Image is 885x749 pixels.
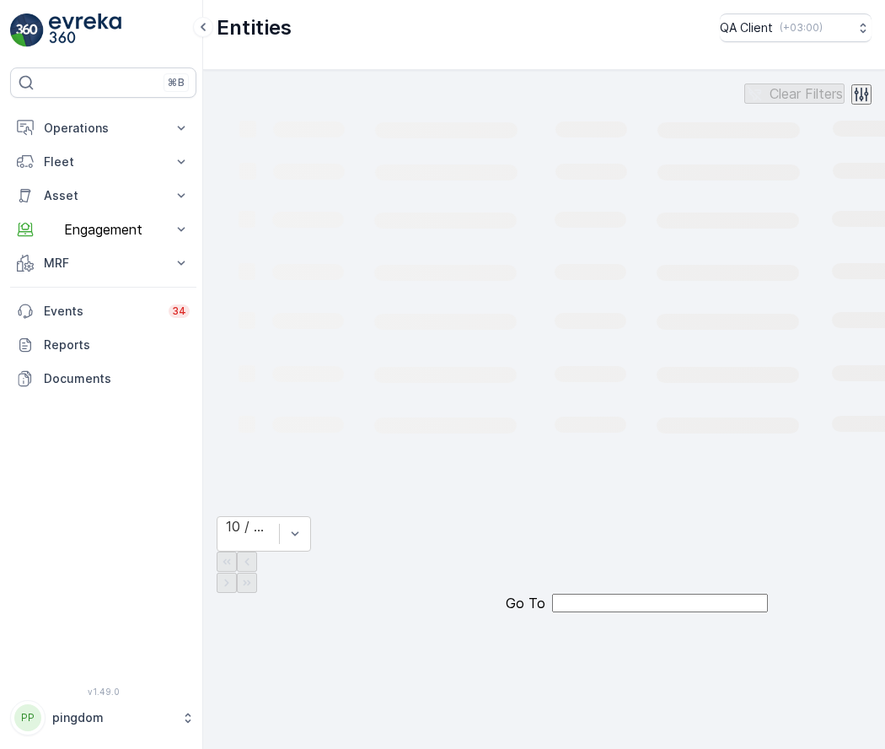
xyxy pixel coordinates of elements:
div: PP [14,704,41,731]
p: Documents [44,370,190,387]
p: Asset [44,187,163,204]
a: Reports [10,328,196,362]
p: ⌘B [168,76,185,89]
p: Operations [44,120,163,137]
a: Documents [10,362,196,396]
span: v 1.49.0 [10,687,196,697]
p: MRF [44,255,163,272]
p: pingdom [52,709,173,726]
p: Entities [217,14,292,41]
div: 10 / Page [226,519,271,534]
p: Engagement [44,222,163,237]
a: Events34 [10,294,196,328]
p: Events [44,303,158,320]
img: logo [10,13,44,47]
p: QA Client [720,19,773,36]
button: Operations [10,111,196,145]
img: logo_light-DOdMpM7g.png [49,13,121,47]
button: Fleet [10,145,196,179]
p: Fleet [44,154,163,170]
button: Clear Filters [744,84,845,104]
p: Clear Filters [770,86,843,101]
button: MRF [10,246,196,280]
button: PPpingdom [10,700,196,736]
p: 34 [172,304,186,318]
button: Engagement [10,213,196,246]
span: Go To [506,595,545,611]
button: Asset [10,179,196,213]
p: ( +03:00 ) [780,21,823,35]
button: QA Client(+03:00) [720,13,872,42]
p: Reports [44,337,190,353]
